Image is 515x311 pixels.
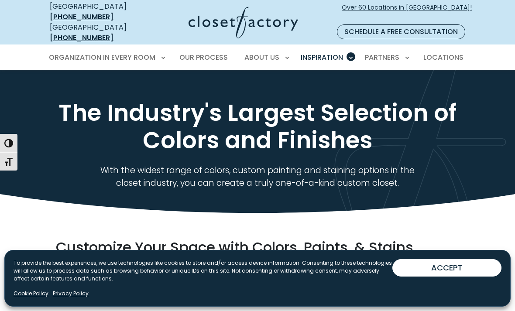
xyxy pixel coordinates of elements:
[189,7,298,38] img: Closet Factory Logo
[43,45,472,70] nav: Primary Menu
[365,52,399,62] span: Partners
[100,164,415,189] span: With the widest range of colors, custom painting and staining options in the closet industry, you...
[50,22,145,43] div: [GEOGRAPHIC_DATA]
[56,99,459,154] h1: The Industry's Largest Selection of Colors and Finishes
[179,52,228,62] span: Our Process
[342,3,472,21] span: Over 60 Locations in [GEOGRAPHIC_DATA]!
[301,52,343,62] span: Inspiration
[423,52,463,62] span: Locations
[50,1,145,22] div: [GEOGRAPHIC_DATA]
[244,52,279,62] span: About Us
[392,259,501,277] button: ACCEPT
[14,290,48,297] a: Cookie Policy
[50,33,113,43] a: [PHONE_NUMBER]
[50,12,113,22] a: [PHONE_NUMBER]
[56,239,459,256] h5: Customize Your Space with Colors, Paints, & Stains
[337,24,465,39] a: Schedule a Free Consultation
[14,259,392,283] p: To provide the best experiences, we use technologies like cookies to store and/or access device i...
[53,290,89,297] a: Privacy Policy
[49,52,155,62] span: Organization in Every Room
